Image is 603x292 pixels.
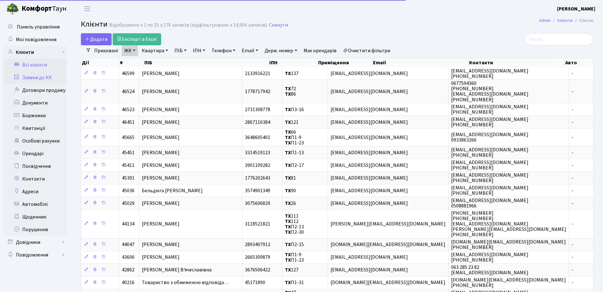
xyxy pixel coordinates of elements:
span: 3314519123 [245,149,270,156]
span: Таун [22,3,67,14]
b: ТХ [285,139,291,146]
b: ТХ [285,251,291,258]
th: Авто [565,58,593,67]
span: 137 [285,70,298,77]
span: [PHONE_NUMBER] [PHONE_NUMBER] [EMAIL_ADDRESS][DOMAIN_NAME] [PERSON_NAME][EMAIL_ADDRESS][DOMAIN_NA... [451,210,566,238]
span: - [572,254,574,261]
span: 46523 [122,106,134,113]
span: 111 112 П2-13 П2-30 [285,213,304,236]
a: Автомобілі [3,198,67,211]
span: П1-9 П1-23 [285,251,304,263]
span: П2-15 [285,241,304,248]
th: ПІБ [144,58,269,67]
b: ТХ [285,119,291,126]
a: Приховані [92,45,121,56]
a: Панель управління [3,21,67,33]
span: [PERSON_NAME][EMAIL_ADDRESS][DOMAIN_NAME] [331,220,446,227]
b: ТХ [285,91,291,98]
b: Комфорт [22,3,52,14]
span: 3901109282 [245,162,270,169]
span: - [572,162,574,169]
span: [EMAIL_ADDRESS][DOMAIN_NAME] [331,200,408,207]
span: 72 86 [285,85,296,98]
span: [EMAIL_ADDRESS][DOMAIN_NAME] [331,254,408,261]
li: Список [573,17,593,24]
span: [EMAIL_ADDRESS][DOMAIN_NAME] [PHONE_NUMBER] [451,159,528,171]
span: 2665309879 [245,254,270,261]
span: 3118521821 [245,220,270,227]
a: Email [239,45,261,56]
span: [EMAIL_ADDRESS][DOMAIN_NAME] 0508881966 [451,197,528,209]
span: Мої повідомлення [16,36,56,43]
span: 2731308778 [245,106,270,113]
a: Очистити фільтри [340,45,393,56]
span: - [572,279,574,286]
span: - [572,119,574,126]
span: - [572,241,574,248]
span: - [572,187,574,194]
span: [PERSON_NAME] [142,119,180,126]
span: [EMAIL_ADDRESS][DOMAIN_NAME] [331,162,408,169]
b: ТХ [285,134,291,141]
b: [PERSON_NAME] [557,5,595,12]
span: [PERSON_NAME] [142,254,180,261]
span: П2-17 [285,162,304,169]
a: Порушення [3,223,67,236]
b: ТХ [285,106,291,113]
span: - [572,134,574,141]
b: ТХ [285,200,291,207]
a: Документи [3,97,67,109]
a: Особові рахунки [3,135,67,147]
span: [EMAIL_ADDRESS][DOMAIN_NAME] [PHONE_NUMBER] [451,251,528,263]
span: П1-13 [285,149,304,156]
span: 45029 [122,200,134,207]
span: 45411 [122,162,134,169]
span: 3075606829 [245,200,270,207]
span: [EMAIL_ADDRESS][DOMAIN_NAME] [PHONE_NUMBER] [451,146,528,159]
span: - [572,149,574,156]
nav: breadcrumb [529,14,603,27]
span: 45391 [122,175,134,181]
span: [EMAIL_ADDRESS][DOMAIN_NAME] [331,149,408,156]
span: [PERSON_NAME] [142,162,180,169]
b: ТХ [285,162,291,169]
a: Договори продажу [3,84,67,97]
span: [PERSON_NAME] [142,134,180,141]
a: ЖК [122,45,138,56]
span: 2867110384 [245,119,270,126]
a: Боржники [3,109,67,122]
span: 063 285 23 82 [EMAIL_ADDRESS][DOMAIN_NAME] [451,264,528,276]
span: П1-31 [285,279,304,286]
span: 46524 [122,88,134,95]
a: Орендарі [3,147,67,160]
a: Експорт в Excel [113,33,161,45]
span: - [572,106,574,113]
span: [EMAIL_ADDRESS][DOMAIN_NAME] [PHONE_NUMBER] [451,116,528,128]
img: logo.png [6,3,19,15]
span: [PERSON_NAME] [142,106,180,113]
span: [EMAIL_ADDRESS][DOMAIN_NAME] [331,106,408,113]
b: ТХ [285,187,291,194]
b: ТХ [285,213,291,219]
a: Заявки до КК [3,71,67,84]
b: ТХ [285,229,291,236]
b: ТХ [285,175,291,181]
span: [PERSON_NAME] [142,149,180,156]
a: Повідомлення [3,249,67,261]
span: - [572,88,574,95]
span: [DOMAIN_NAME][EMAIL_ADDRESS][DOMAIN_NAME] [PHONE_NUMBER] [451,238,566,251]
span: - [572,70,574,77]
span: П3-16 [285,106,304,113]
span: [PERSON_NAME] [142,200,180,207]
span: 45665 [122,134,134,141]
a: ПІБ [172,45,189,56]
span: 2133916221 [245,70,270,77]
a: Скинути [269,22,288,28]
span: Панель управління [17,23,60,30]
span: 0677594360 [PHONE_NUMBER] [EMAIL_ADDRESS][DOMAIN_NAME] [PHONE_NUMBER] [451,80,528,103]
span: 127 [285,267,298,274]
a: Контакти [3,173,67,185]
span: Бельдюга [PERSON_NAME] [142,187,203,194]
span: [EMAIL_ADDRESS][DOMAIN_NAME] [331,134,408,141]
a: Адреси [3,185,67,198]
